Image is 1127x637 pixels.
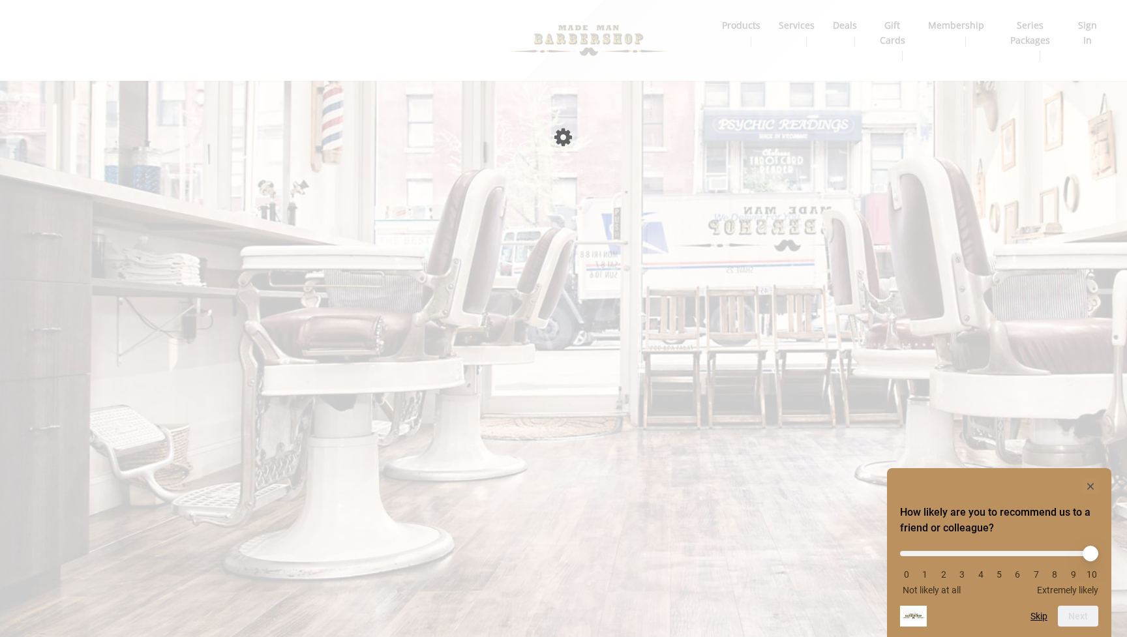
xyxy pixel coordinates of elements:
[903,585,961,595] span: Not likely at all
[1011,569,1024,580] li: 6
[1030,569,1043,580] li: 7
[955,569,969,580] li: 3
[900,541,1098,595] div: How likely are you to recommend us to a friend or colleague? Select an option from 0 to 10, with ...
[1067,569,1080,580] li: 9
[1030,611,1047,621] button: Skip
[974,569,987,580] li: 4
[1048,569,1061,580] li: 8
[918,569,931,580] li: 1
[993,569,1006,580] li: 5
[1037,585,1098,595] span: Extremely likely
[937,569,950,580] li: 2
[1085,569,1098,580] li: 10
[900,479,1098,627] div: How likely are you to recommend us to a friend or colleague? Select an option from 0 to 10, with ...
[900,505,1098,536] h2: How likely are you to recommend us to a friend or colleague? Select an option from 0 to 10, with ...
[1058,606,1098,627] button: Next question
[900,569,913,580] li: 0
[1083,479,1098,494] button: Hide survey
